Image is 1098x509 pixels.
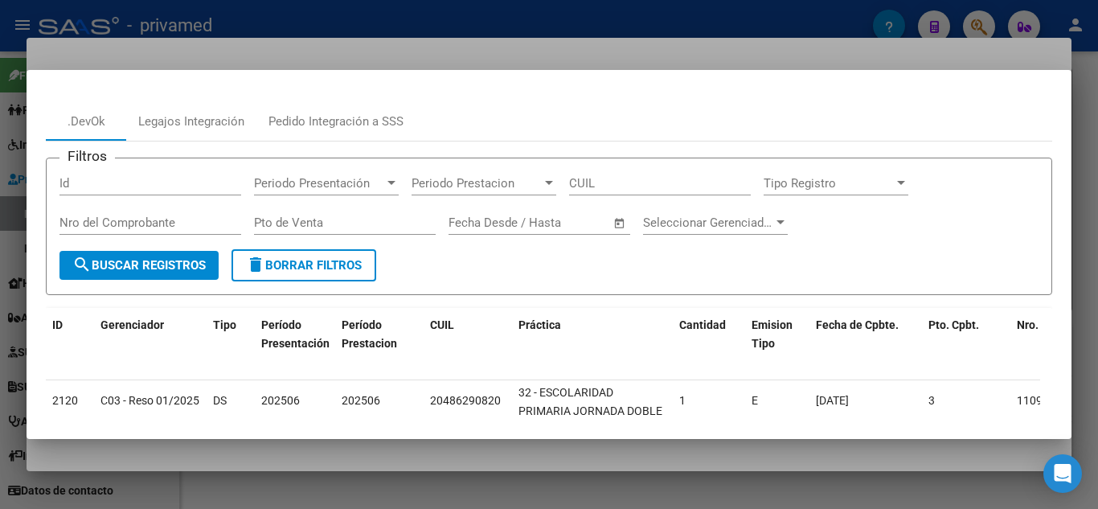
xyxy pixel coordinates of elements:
span: 202506 [342,394,380,407]
span: 1 [679,394,686,407]
span: 2120 [52,394,78,407]
span: ID [52,318,63,331]
datatable-header-cell: ID [46,308,94,361]
span: Período Presentación [261,318,330,350]
span: Tipo [213,318,236,331]
span: Período Prestacion [342,318,397,350]
div: Pedido Integración a SSS [268,113,404,131]
input: Start date [449,216,501,230]
button: Borrar Filtros [231,249,376,281]
button: Open calendar [611,214,629,232]
span: Gerenciador [100,318,164,331]
span: 11096 [1017,394,1049,407]
span: Periodo Prestacion [412,176,542,191]
span: 3 [928,394,935,407]
datatable-header-cell: Período Prestacion [335,308,424,361]
span: CUIL [430,318,454,331]
span: Borrar Filtros [246,258,362,273]
span: 32 - ESCOLARIDAD PRIMARIA JORNADA DOBLE CAT.B (MENSUAL) [518,386,662,436]
div: Legajos Integración [138,113,244,131]
span: C03 - Reso 01/2025 [100,394,199,407]
span: Nro. Cpbt. [1017,318,1068,331]
button: Buscar Registros [59,251,219,280]
span: Fecha de Cpbte. [816,318,899,331]
datatable-header-cell: Emision Tipo [745,308,809,361]
datatable-header-cell: Cantidad [673,308,745,361]
mat-icon: delete [246,255,265,274]
datatable-header-cell: Período Presentación [255,308,335,361]
datatable-header-cell: CUIL [424,308,512,361]
datatable-header-cell: Práctica [512,308,673,361]
div: Open Intercom Messenger [1043,454,1082,493]
datatable-header-cell: Fecha de Cpbte. [809,308,922,361]
span: Pto. Cpbt. [928,318,979,331]
span: Seleccionar Gerenciador [643,216,773,230]
datatable-header-cell: Pto. Cpbt. [922,308,1010,361]
span: Periodo Presentación [254,176,384,191]
input: End date [515,216,593,230]
span: DS [213,394,227,407]
mat-icon: search [72,255,92,274]
span: 202506 [261,394,300,407]
span: Tipo Registro [764,176,894,191]
span: Práctica [518,318,561,331]
span: Buscar Registros [72,258,206,273]
div: .DevOk [68,113,105,131]
div: 20486290820 [430,392,501,410]
h3: Filtros [59,146,115,166]
datatable-header-cell: Gerenciador [94,308,207,361]
datatable-header-cell: Tipo [207,308,255,361]
span: [DATE] [816,394,849,407]
span: E [752,394,758,407]
span: Emision Tipo [752,318,793,350]
span: Cantidad [679,318,726,331]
